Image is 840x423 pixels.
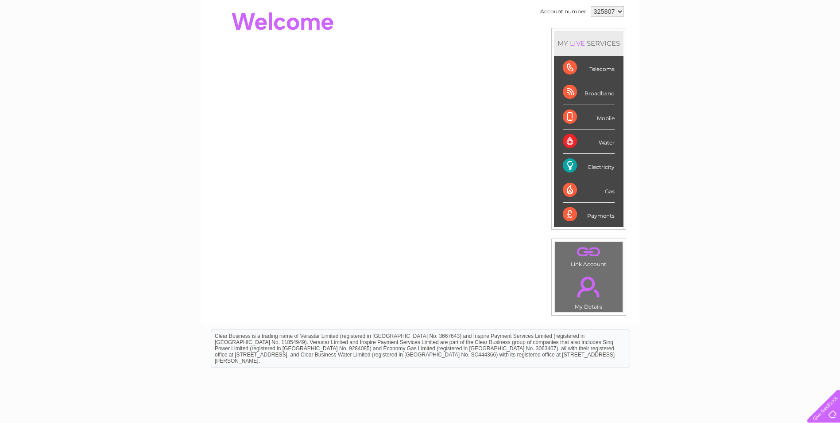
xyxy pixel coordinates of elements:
[706,38,726,44] a: Energy
[563,105,615,129] div: Mobile
[563,129,615,154] div: Water
[557,271,620,302] a: .
[554,31,623,56] div: MY SERVICES
[563,80,615,105] div: Broadband
[763,38,776,44] a: Blog
[731,38,758,44] a: Telecoms
[554,242,623,270] td: Link Account
[563,203,615,227] div: Payments
[538,4,588,19] td: Account number
[554,269,623,313] td: My Details
[29,23,74,50] img: logo.png
[781,38,803,44] a: Contact
[563,178,615,203] div: Gas
[568,39,587,47] div: LIVE
[684,38,701,44] a: Water
[563,56,615,80] div: Telecoms
[811,38,832,44] a: Log out
[673,4,734,16] a: 0333 014 3131
[557,244,620,260] a: .
[563,154,615,178] div: Electricity
[211,5,630,43] div: Clear Business is a trading name of Verastar Limited (registered in [GEOGRAPHIC_DATA] No. 3667643...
